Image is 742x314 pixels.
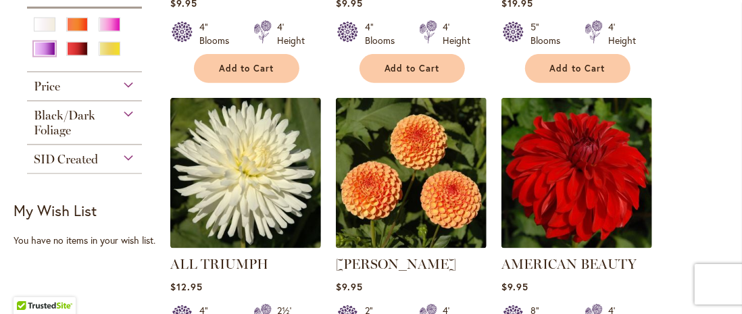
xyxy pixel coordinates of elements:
span: $9.95 [501,280,528,293]
a: ALL TRIUMPH [170,256,268,272]
a: AMERICAN BEAUTY [501,238,652,251]
span: Add to Cart [550,63,605,74]
div: You have no items in your wish list. [14,234,162,247]
div: 4' Height [608,20,636,47]
img: AMERICAN BEAUTY [501,98,652,248]
div: 4' Height [277,20,305,47]
iframe: Launch Accessibility Center [10,266,48,304]
span: $9.95 [336,280,363,293]
div: 4" Blooms [199,20,237,47]
button: Add to Cart [525,54,630,83]
span: Black/Dark Foliage [34,108,95,138]
img: AMBER QUEEN [336,98,487,248]
span: Add to Cart [385,63,440,74]
strong: My Wish List [14,201,97,220]
a: ALL TRIUMPH [170,238,321,251]
span: Price [34,79,60,94]
span: $12.95 [170,280,203,293]
div: 4" Blooms [365,20,403,47]
span: Add to Cart [219,63,274,74]
a: AMBER QUEEN [336,238,487,251]
button: Add to Cart [194,54,299,83]
div: 4' Height [443,20,470,47]
img: ALL TRIUMPH [170,98,321,248]
a: [PERSON_NAME] [336,256,456,272]
a: AMERICAN BEAUTY [501,256,637,272]
button: Add to Cart [360,54,465,83]
div: 5" Blooms [530,20,568,47]
span: SID Created [34,152,98,167]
